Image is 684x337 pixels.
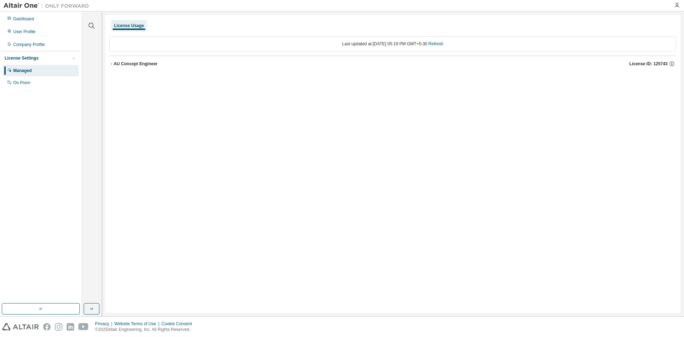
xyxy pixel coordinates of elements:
[95,321,114,327] div: Privacy
[55,323,62,331] img: instagram.svg
[13,68,32,73] div: Managed
[114,23,144,29] div: License Usage
[78,323,89,331] img: youtube.svg
[13,16,34,22] div: Dashboard
[5,55,38,61] div: License Settings
[95,327,196,333] p: © 2025 Altair Engineering, Inc. All Rights Reserved.
[114,321,161,327] div: Website Terms of Use
[13,80,30,86] div: On Prem
[109,36,676,51] div: Last updated at: [DATE] 05:19 PM GMT+5:30
[4,2,93,9] img: Altair One
[161,321,196,327] div: Cookie Consent
[629,61,668,67] span: License ID: 125743
[429,41,444,46] a: Refresh
[114,61,157,67] div: AU Concept Engineer
[2,323,39,331] img: altair_logo.svg
[109,56,676,72] button: AU Concept EngineerLicense ID: 125743
[13,42,45,47] div: Company Profile
[13,29,36,35] div: User Profile
[43,323,51,331] img: facebook.svg
[67,323,74,331] img: linkedin.svg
